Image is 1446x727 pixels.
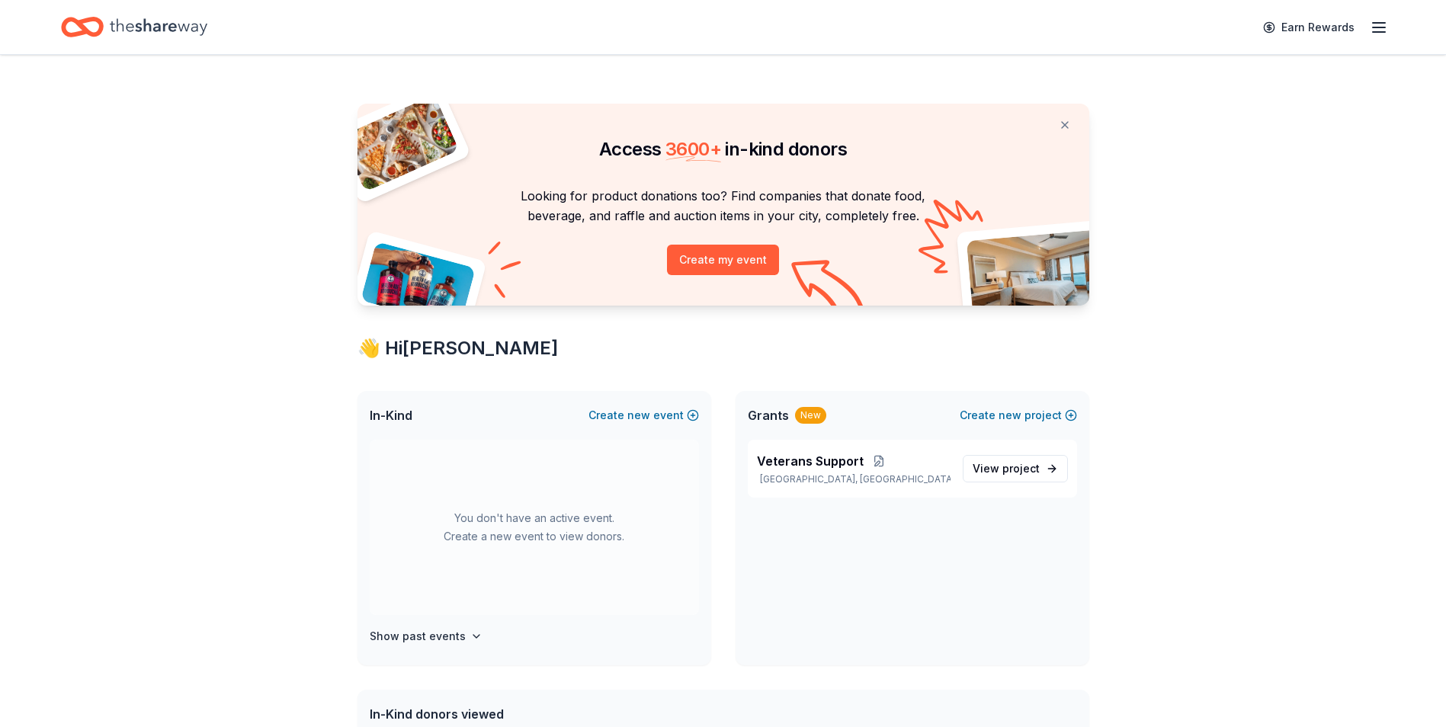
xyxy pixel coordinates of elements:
[370,627,483,645] button: Show past events
[357,336,1089,360] div: 👋 Hi [PERSON_NAME]
[627,406,650,424] span: new
[960,406,1077,424] button: Createnewproject
[370,440,699,615] div: You don't have an active event. Create a new event to view donors.
[376,186,1071,226] p: Looking for product donations too? Find companies that donate food, beverage, and raffle and auct...
[667,245,779,275] button: Create my event
[599,138,847,160] span: Access in-kind donors
[757,452,864,470] span: Veterans Support
[588,406,699,424] button: Createnewevent
[791,260,867,317] img: Curvy arrow
[340,94,459,192] img: Pizza
[665,138,721,160] span: 3600 +
[973,460,1040,478] span: View
[748,406,789,424] span: Grants
[1254,14,1364,41] a: Earn Rewards
[370,705,713,723] div: In-Kind donors viewed
[757,473,951,485] p: [GEOGRAPHIC_DATA], [GEOGRAPHIC_DATA]
[370,406,412,424] span: In-Kind
[999,406,1021,424] span: new
[1002,462,1040,475] span: project
[795,407,826,424] div: New
[963,455,1068,482] a: View project
[61,9,207,45] a: Home
[370,627,466,645] h4: Show past events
